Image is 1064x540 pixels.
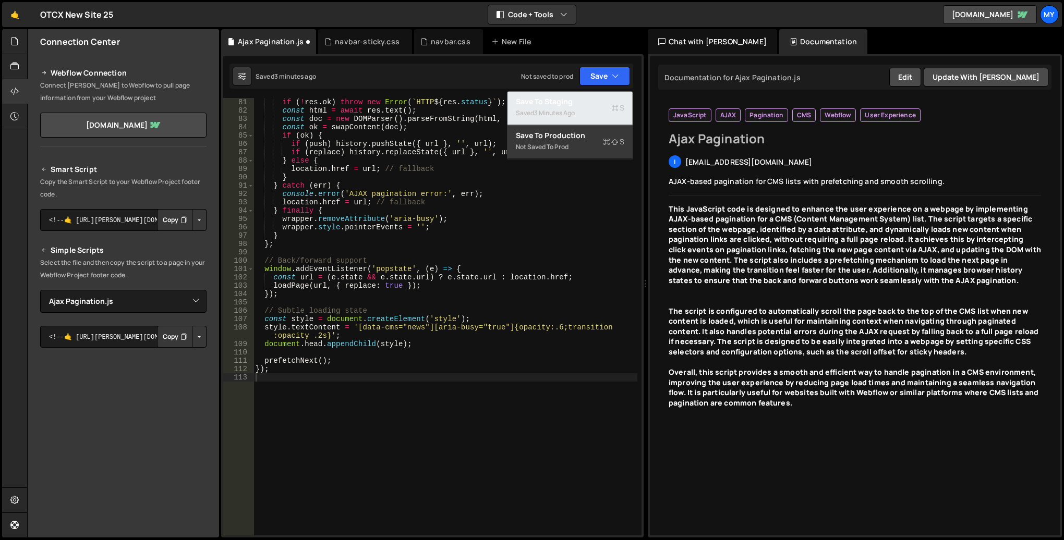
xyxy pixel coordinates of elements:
button: Code + Tools [488,5,576,24]
div: 102 [223,273,254,281]
div: 91 [223,181,254,190]
h2: Ajax Pagination [669,130,1041,147]
div: 92 [223,190,254,198]
div: 99 [223,248,254,256]
div: navbar.css [431,36,470,47]
div: 108 [223,323,254,340]
div: 87 [223,148,254,156]
div: 107 [223,315,254,323]
div: 110 [223,348,254,357]
button: Copy [157,326,192,348]
p: Copy the Smart Script to your Webflow Project footer code. [40,176,207,201]
iframe: YouTube video player [40,365,208,459]
span: AJAX-based pagination for CMS lists with prefetching and smooth scrolling. [669,176,945,186]
div: 112 [223,365,254,373]
a: 🤙 [2,2,28,27]
strong: Overall, this script provides a smooth and efficient way to handle pagination in a CMS environmen... [669,367,1039,408]
button: Save [579,67,630,85]
span: CMS [797,111,811,119]
span: [EMAIL_ADDRESS][DOMAIN_NAME] [685,157,812,167]
textarea: <!--🤙 [URL][PERSON_NAME][DOMAIN_NAME]> <script>document.addEventListener("DOMContentLoaded", func... [40,209,207,231]
button: Save to StagingS Saved3 minutes ago [507,91,633,125]
div: 3 minutes ago [534,108,575,117]
h2: Webflow Connection [40,67,207,79]
button: Update with [PERSON_NAME] [924,68,1048,87]
div: 104 [223,290,254,298]
div: 111 [223,357,254,365]
button: Edit [889,68,921,87]
div: 81 [223,98,254,106]
div: 86 [223,140,254,148]
textarea: <!--🤙 [URL][PERSON_NAME][DOMAIN_NAME]> <script>document.addEventListener("DOMContentLoaded", func... [40,326,207,348]
div: Not saved to prod [521,72,573,81]
div: 101 [223,265,254,273]
div: 97 [223,231,254,240]
div: 88 [223,156,254,165]
strong: This JavaScript code is designed to enhance the user experience on a webpage by implementing AJAX... [669,204,1041,285]
div: Button group with nested dropdown [157,326,207,348]
div: Saved [256,72,316,81]
div: 96 [223,223,254,231]
div: 89 [223,165,254,173]
a: [DOMAIN_NAME] [943,5,1037,24]
a: My [1040,5,1059,24]
strong: The script is configured to automatically scroll the page back to the top of the CMS list when ne... [669,306,1038,357]
div: 105 [223,298,254,306]
div: 83 [223,115,254,123]
div: Save to Production [516,130,624,141]
div: Ajax Pagination.js [238,36,304,47]
div: 103 [223,281,254,290]
div: Saved [516,107,624,119]
h2: Smart Script [40,163,207,176]
div: OTCX New Site 25 [40,8,114,21]
div: 113 [223,373,254,382]
a: [DOMAIN_NAME] [40,113,207,138]
span: AJAX [720,111,736,119]
div: navbar-sticky.css [335,36,400,47]
span: S [611,103,624,113]
div: 82 [223,106,254,115]
p: Select the file and then copy the script to a page in your Webflow Project footer code. [40,256,207,281]
div: 95 [223,215,254,223]
button: Save to ProductionS Not saved to prod [507,125,633,159]
span: S [603,137,624,147]
h2: Simple Scripts [40,244,207,256]
div: Not saved to prod [516,141,624,153]
div: 94 [223,206,254,215]
div: 106 [223,306,254,315]
div: Documentation for Ajax Pagination.js [661,72,801,82]
div: 3 minutes ago [274,72,316,81]
div: New File [491,36,535,47]
div: 100 [223,256,254,265]
div: 90 [223,173,254,181]
div: Chat with [PERSON_NAME] [648,29,777,54]
div: 109 [223,340,254,348]
button: Copy [157,209,192,231]
div: Documentation [779,29,867,54]
div: Save to Staging [516,96,624,107]
span: Pagination [749,111,783,119]
h2: Connection Center [40,36,120,47]
span: i [674,157,675,166]
p: Connect [PERSON_NAME] to Webflow to pull page information from your Webflow project [40,79,207,104]
span: Webflow [825,111,851,119]
div: 98 [223,240,254,248]
div: 85 [223,131,254,140]
div: 84 [223,123,254,131]
div: 93 [223,198,254,206]
span: JavaScript [673,111,707,119]
div: Button group with nested dropdown [157,209,207,231]
span: User Experience [865,111,915,119]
